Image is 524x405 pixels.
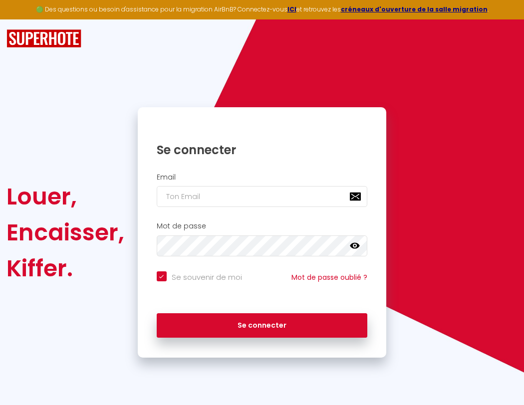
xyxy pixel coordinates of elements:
[157,186,368,207] input: Ton Email
[6,179,124,214] div: Louer,
[157,313,368,338] button: Se connecter
[6,214,124,250] div: Encaisser,
[157,142,368,158] h1: Se connecter
[287,5,296,13] a: ICI
[6,29,81,48] img: SuperHote logo
[157,222,368,230] h2: Mot de passe
[341,5,488,13] a: créneaux d'ouverture de la salle migration
[291,272,367,282] a: Mot de passe oublié ?
[6,250,124,286] div: Kiffer.
[157,173,368,182] h2: Email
